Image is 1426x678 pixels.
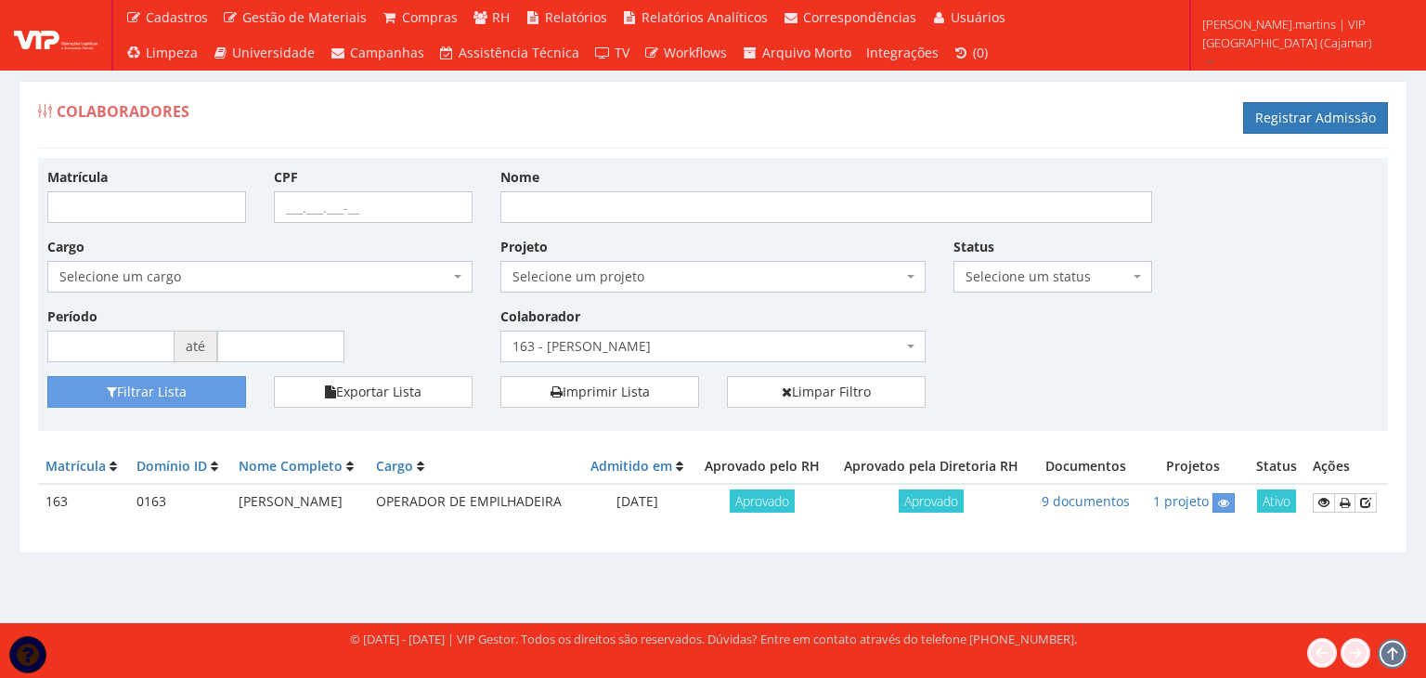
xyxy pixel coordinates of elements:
a: Matrícula [45,457,106,475]
a: TV [587,35,637,71]
label: CPF [274,168,298,187]
a: Assistência Técnica [432,35,588,71]
span: Gestão de Materiais [242,8,367,26]
td: OPERADOR DE EMPILHADEIRA [369,484,580,520]
th: Aprovado pela Diretoria RH [831,450,1031,484]
a: 9 documentos [1042,492,1130,510]
button: Exportar Lista [274,376,473,408]
button: Filtrar Lista [47,376,246,408]
span: até [175,331,217,362]
a: Campanhas [322,35,432,71]
a: 1 projeto [1153,492,1209,510]
a: Integrações [859,35,946,71]
td: 0163 [129,484,231,520]
span: Aprovado [730,489,795,513]
span: (0) [973,44,988,61]
span: 163 - DIEGO VAZ DA SILVA [512,337,902,356]
a: Universidade [205,35,323,71]
a: Nome Completo [239,457,343,475]
td: [DATE] [580,484,694,520]
span: Selecione um cargo [59,267,449,286]
span: Aprovado [899,489,964,513]
span: Correspondências [803,8,916,26]
span: RH [492,8,510,26]
span: Limpeza [146,44,198,61]
span: Arquivo Morto [762,44,851,61]
a: (0) [946,35,996,71]
span: Relatórios Analíticos [642,8,768,26]
span: [PERSON_NAME].martins | VIP [GEOGRAPHIC_DATA] (Cajamar) [1202,15,1402,52]
a: Arquivo Morto [734,35,859,71]
span: Selecione um projeto [500,261,926,293]
a: Limpar Filtro [727,376,926,408]
th: Documentos [1031,450,1140,484]
a: Limpeza [118,35,205,71]
a: Imprimir Lista [500,376,699,408]
span: Compras [402,8,458,26]
a: Cargo [376,457,413,475]
div: © [DATE] - [DATE] | VIP Gestor. Todos os direitos são reservados. Dúvidas? Entre em contato atrav... [350,631,1077,648]
label: Colaborador [500,307,580,326]
th: Projetos [1140,450,1247,484]
span: Integrações [866,44,939,61]
label: Cargo [47,238,84,256]
span: Selecione um status [966,267,1129,286]
span: Usuários [951,8,1005,26]
span: Workflows [664,44,727,61]
span: Selecione um cargo [47,261,473,293]
img: logo [14,21,97,49]
a: Registrar Admissão [1243,102,1388,134]
label: Projeto [500,238,548,256]
td: 163 [38,484,129,520]
th: Aprovado pelo RH [694,450,831,484]
th: Ações [1305,450,1388,484]
span: TV [615,44,629,61]
span: Campanhas [350,44,424,61]
span: 163 - DIEGO VAZ DA SILVA [500,331,926,362]
label: Nome [500,168,539,187]
a: Workflows [637,35,735,71]
span: Ativo [1257,489,1296,513]
span: Selecione um status [953,261,1152,293]
a: Domínio ID [136,457,207,475]
span: Colaboradores [57,101,189,122]
label: Matrícula [47,168,108,187]
span: Assistência Técnica [459,44,579,61]
input: ___.___.___-__ [274,191,473,223]
span: Relatórios [545,8,607,26]
label: Status [953,238,994,256]
label: Período [47,307,97,326]
span: Selecione um projeto [512,267,902,286]
th: Status [1247,450,1305,484]
span: Universidade [232,44,315,61]
td: [PERSON_NAME] [231,484,369,520]
a: Admitido em [590,457,672,475]
span: Cadastros [146,8,208,26]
